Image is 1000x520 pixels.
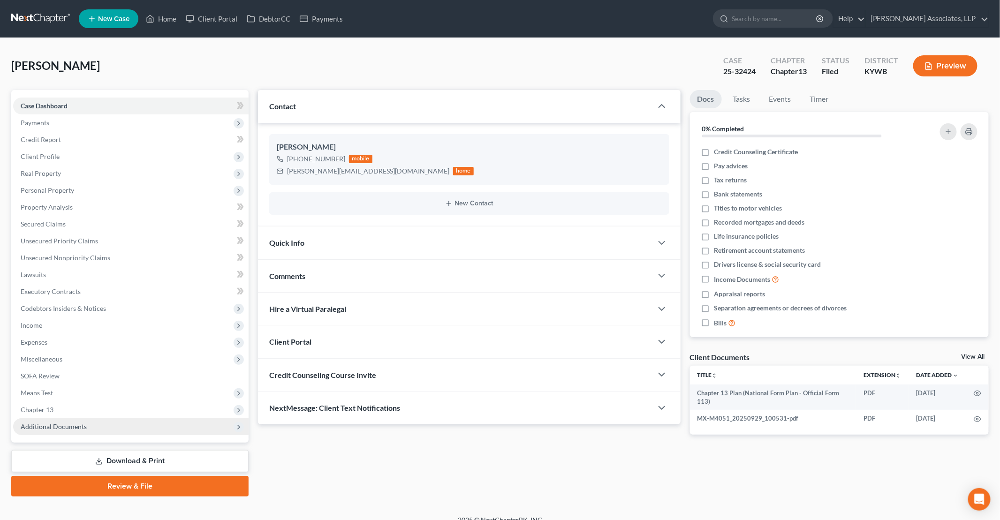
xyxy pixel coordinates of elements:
a: SOFA Review [13,368,249,384]
i: unfold_more [896,373,902,378]
div: Client Documents [690,352,750,362]
a: Titleunfold_more [697,371,718,378]
span: Lawsuits [21,271,46,279]
span: NextMessage: Client Text Notifications [269,403,400,412]
div: Case [723,55,756,66]
div: 25-32424 [723,66,756,77]
span: Personal Property [21,186,74,194]
div: Chapter [771,55,807,66]
div: Open Intercom Messenger [968,488,991,511]
span: Case Dashboard [21,102,68,110]
a: Executory Contracts [13,283,249,300]
div: mobile [349,155,372,163]
span: Credit Counseling Certificate [714,147,798,157]
span: Quick Info [269,238,304,247]
span: Additional Documents [21,422,87,430]
input: Search by name... [732,10,818,27]
span: Real Property [21,169,61,177]
a: Secured Claims [13,216,249,233]
div: [PERSON_NAME][EMAIL_ADDRESS][DOMAIN_NAME] [287,166,449,176]
span: Means Test [21,389,53,397]
span: Bank statements [714,189,763,199]
a: Date Added expand_more [917,371,959,378]
a: View All [962,354,985,360]
span: Credit Counseling Course Invite [269,370,376,379]
span: Client Profile [21,152,60,160]
span: SOFA Review [21,372,60,380]
a: Case Dashboard [13,98,249,114]
td: PDF [856,410,909,427]
i: unfold_more [712,373,718,378]
a: DebtorCC [242,10,295,27]
span: Income Documents [714,275,771,284]
span: Executory Contracts [21,287,81,295]
div: Filed [822,66,849,77]
span: Property Analysis [21,203,73,211]
a: Unsecured Priority Claims [13,233,249,249]
div: KYWB [864,66,898,77]
td: MX-M4051_20250929_100531-pdf [690,410,856,427]
span: Titles to motor vehicles [714,203,782,213]
span: Codebtors Insiders & Notices [21,304,106,312]
div: [PHONE_NUMBER] [287,154,345,164]
span: Tax returns [714,175,747,185]
a: Lawsuits [13,266,249,283]
a: Timer [803,90,836,108]
a: Payments [295,10,348,27]
button: Preview [913,55,977,76]
span: Comments [269,271,305,280]
a: Property Analysis [13,199,249,216]
a: Unsecured Nonpriority Claims [13,249,249,266]
span: Retirement account statements [714,246,805,255]
button: New Contact [277,200,662,207]
td: [DATE] [909,384,966,410]
strong: 0% Completed [702,125,744,133]
span: Unsecured Nonpriority Claims [21,254,110,262]
a: Docs [690,90,722,108]
div: Chapter [771,66,807,77]
a: Tasks [726,90,758,108]
a: Extensionunfold_more [864,371,902,378]
td: [DATE] [909,410,966,427]
span: Bills [714,318,727,328]
td: PDF [856,384,909,410]
span: Hire a Virtual Paralegal [269,304,346,313]
span: Client Portal [269,337,311,346]
span: Income [21,321,42,329]
div: home [453,167,474,175]
i: expand_more [953,373,959,378]
span: Pay advices [714,161,748,171]
a: Review & File [11,476,249,497]
span: Secured Claims [21,220,66,228]
div: Status [822,55,849,66]
a: Events [762,90,799,108]
span: Contact [269,102,296,111]
span: Drivers license & social security card [714,260,821,269]
span: Chapter 13 [21,406,53,414]
span: [PERSON_NAME] [11,59,100,72]
span: Expenses [21,338,47,346]
td: Chapter 13 Plan (National Form Plan - Official Form 113) [690,384,856,410]
span: Separation agreements or decrees of divorces [714,303,847,313]
a: Client Portal [181,10,242,27]
span: 13 [798,67,807,75]
div: [PERSON_NAME] [277,142,662,153]
span: Credit Report [21,136,61,143]
span: Appraisal reports [714,289,765,299]
span: Miscellaneous [21,355,62,363]
a: Credit Report [13,131,249,148]
a: [PERSON_NAME] Associates, LLP [866,10,988,27]
a: Help [833,10,865,27]
a: Home [141,10,181,27]
span: Life insurance policies [714,232,779,241]
div: District [864,55,898,66]
span: New Case [98,15,129,23]
a: Download & Print [11,450,249,472]
span: Payments [21,119,49,127]
span: Recorded mortgages and deeds [714,218,805,227]
span: Unsecured Priority Claims [21,237,98,245]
